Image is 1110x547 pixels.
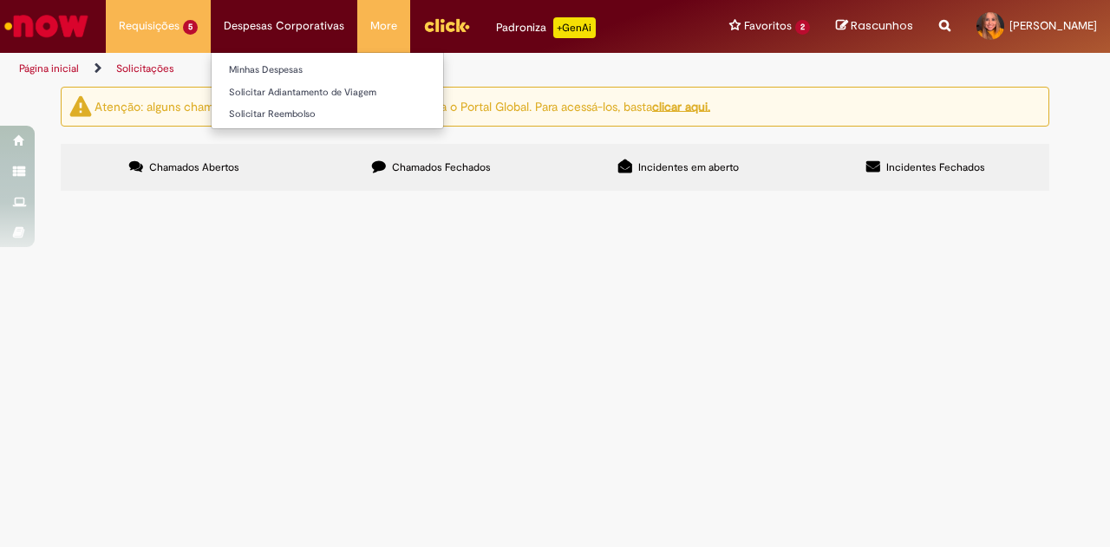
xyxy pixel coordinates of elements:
[183,20,198,35] span: 5
[392,160,491,174] span: Chamados Fechados
[851,17,913,34] span: Rascunhos
[370,17,397,35] span: More
[1009,18,1097,33] span: [PERSON_NAME]
[19,62,79,75] a: Página inicial
[423,12,470,38] img: click_logo_yellow_360x200.png
[149,160,239,174] span: Chamados Abertos
[95,98,710,114] ng-bind-html: Atenção: alguns chamados relacionados a T.I foram migrados para o Portal Global. Para acessá-los,...
[886,160,985,174] span: Incidentes Fechados
[638,160,739,174] span: Incidentes em aberto
[224,17,344,35] span: Despesas Corporativas
[744,17,792,35] span: Favoritos
[119,17,180,35] span: Requisições
[836,18,913,35] a: Rascunhos
[795,20,810,35] span: 2
[116,62,174,75] a: Solicitações
[13,53,727,85] ul: Trilhas de página
[496,17,596,38] div: Padroniza
[212,83,443,102] a: Solicitar Adiantamento de Viagem
[652,98,710,114] a: clicar aqui.
[211,52,444,129] ul: Despesas Corporativas
[212,105,443,124] a: Solicitar Reembolso
[553,17,596,38] p: +GenAi
[212,61,443,80] a: Minhas Despesas
[2,9,91,43] img: ServiceNow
